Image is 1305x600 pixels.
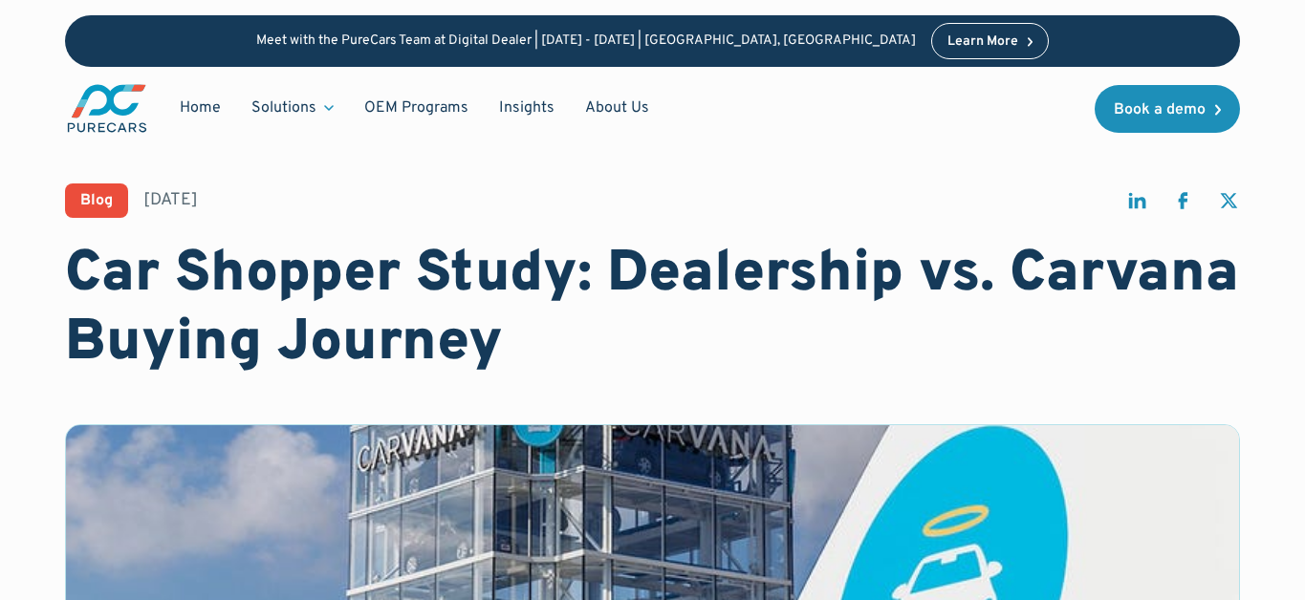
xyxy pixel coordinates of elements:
div: [DATE] [143,188,198,212]
p: Meet with the PureCars Team at Digital Dealer | [DATE] - [DATE] | [GEOGRAPHIC_DATA], [GEOGRAPHIC_... [256,33,916,50]
div: Solutions [251,97,316,118]
a: OEM Programs [349,90,484,126]
img: purecars logo [65,82,149,135]
a: share on facebook [1171,189,1194,221]
div: Book a demo [1114,102,1206,118]
a: Book a demo [1095,85,1240,133]
div: Blog [80,193,113,208]
h1: Car Shopper Study: Dealership vs. Carvana Buying Journey [65,241,1240,378]
a: Insights [484,90,570,126]
a: main [65,82,149,135]
a: Home [164,90,236,126]
a: Learn More [931,23,1050,59]
a: share on linkedin [1125,189,1148,221]
a: share on twitter [1217,189,1240,221]
div: Learn More [947,35,1018,49]
a: About Us [570,90,664,126]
